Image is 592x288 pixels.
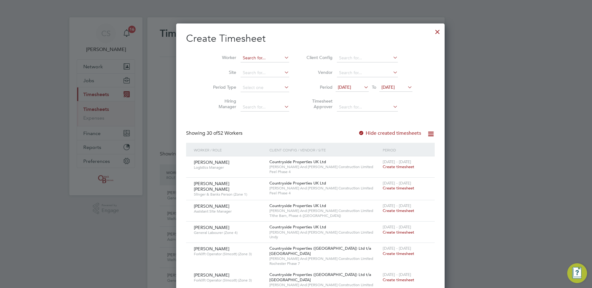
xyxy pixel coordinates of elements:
[208,98,236,109] label: Hiring Manager
[383,272,411,277] span: [DATE] - [DATE]
[338,84,351,90] span: [DATE]
[269,282,380,287] span: [PERSON_NAME] And [PERSON_NAME] Construction Limited
[370,83,378,91] span: To
[269,230,380,235] span: [PERSON_NAME] And [PERSON_NAME] Construction Limited
[194,192,265,197] span: Slinger & Banks Person (Zone 1)
[241,54,289,62] input: Search for...
[194,209,265,214] span: Assistant Site Manager
[381,84,395,90] span: [DATE]
[305,98,333,109] label: Timesheet Approver
[269,169,380,174] span: Peel Phase 4
[269,164,380,169] span: [PERSON_NAME] And [PERSON_NAME] Construction Limited
[186,32,435,45] h2: Create Timesheet
[194,225,229,230] span: [PERSON_NAME]
[241,83,289,92] input: Select one
[383,208,414,213] span: Create timesheet
[383,180,411,186] span: [DATE] - [DATE]
[383,251,414,256] span: Create timesheet
[241,103,289,112] input: Search for...
[567,263,587,283] button: Engage Resource Center
[269,235,380,239] span: Undy
[269,180,326,186] span: Countryside Properties UK Ltd
[337,54,398,62] input: Search for...
[383,159,411,164] span: [DATE] - [DATE]
[305,55,333,60] label: Client Config
[194,181,229,192] span: [PERSON_NAME] [PERSON_NAME]
[269,261,380,266] span: Rochester Phase 7
[269,159,326,164] span: Countryside Properties UK Ltd
[192,143,268,157] div: Worker / Role
[269,186,380,191] span: [PERSON_NAME] And [PERSON_NAME] Construction Limited
[194,252,265,256] span: Forklift Operator (Simcott) (Zone 3)
[269,191,380,196] span: Peel Phase 4
[268,143,381,157] div: Client Config / Vendor / Site
[241,69,289,77] input: Search for...
[194,246,229,252] span: [PERSON_NAME]
[337,103,398,112] input: Search for...
[383,203,411,208] span: [DATE] - [DATE]
[207,130,218,136] span: 30 of
[207,130,242,136] span: 52 Workers
[208,55,236,60] label: Worker
[381,143,429,157] div: Period
[269,224,326,230] span: Countryside Properties UK Ltd
[194,159,229,165] span: [PERSON_NAME]
[194,272,229,278] span: [PERSON_NAME]
[383,224,411,230] span: [DATE] - [DATE]
[305,70,333,75] label: Vendor
[337,69,398,77] input: Search for...
[269,213,380,218] span: Tithe Barn, Phase 6 ([GEOGRAPHIC_DATA])
[194,230,265,235] span: General Labourer (Zone 4)
[383,246,411,251] span: [DATE] - [DATE]
[269,256,380,261] span: [PERSON_NAME] And [PERSON_NAME] Construction Limited
[208,84,236,90] label: Period Type
[208,70,236,75] label: Site
[194,278,265,283] span: Forklift Operator (Simcott) (Zone 3)
[305,84,333,90] label: Period
[383,164,414,169] span: Create timesheet
[194,203,229,209] span: [PERSON_NAME]
[194,165,265,170] span: Logistics Manager
[186,130,244,137] div: Showing
[269,272,371,282] span: Countryside Properties ([GEOGRAPHIC_DATA]) Ltd t/a [GEOGRAPHIC_DATA]
[358,130,421,136] label: Hide created timesheets
[269,203,326,208] span: Countryside Properties UK Ltd
[383,185,414,191] span: Create timesheet
[269,208,380,213] span: [PERSON_NAME] And [PERSON_NAME] Construction Limited
[383,230,414,235] span: Create timesheet
[269,246,371,256] span: Countryside Properties ([GEOGRAPHIC_DATA]) Ltd t/a [GEOGRAPHIC_DATA]
[383,277,414,282] span: Create timesheet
